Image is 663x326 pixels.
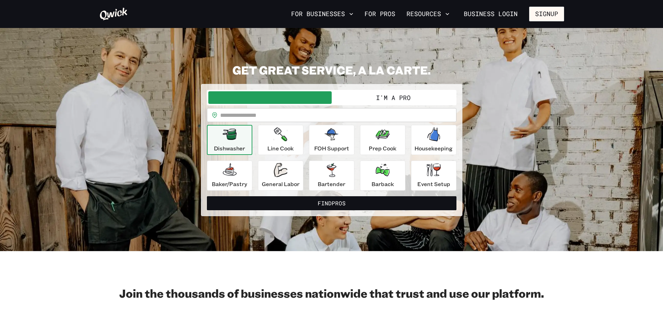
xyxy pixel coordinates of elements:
[258,161,303,191] button: General Labor
[207,196,456,210] button: FindPros
[411,161,456,191] button: Event Setup
[529,7,564,21] button: Signup
[369,144,396,153] p: Prep Cook
[201,63,462,77] h2: GET GREAT SERVICE, A LA CARTE.
[267,144,294,153] p: Line Cook
[360,125,405,155] button: Prep Cook
[332,91,455,104] button: I'm a Pro
[411,125,456,155] button: Housekeeping
[288,8,356,20] button: For Businesses
[415,144,453,153] p: Housekeeping
[258,125,303,155] button: Line Cook
[99,286,564,300] h2: Join the thousands of businesses nationwide that trust and use our platform.
[362,8,398,20] a: For Pros
[318,180,345,188] p: Bartender
[404,8,452,20] button: Resources
[207,161,252,191] button: Baker/Pastry
[417,180,450,188] p: Event Setup
[360,161,405,191] button: Barback
[458,7,524,21] a: Business Login
[214,144,245,153] p: Dishwasher
[212,180,247,188] p: Baker/Pastry
[262,180,300,188] p: General Labor
[309,161,354,191] button: Bartender
[207,125,252,155] button: Dishwasher
[314,144,349,153] p: FOH Support
[208,91,332,104] button: I'm a Business
[309,125,354,155] button: FOH Support
[372,180,394,188] p: Barback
